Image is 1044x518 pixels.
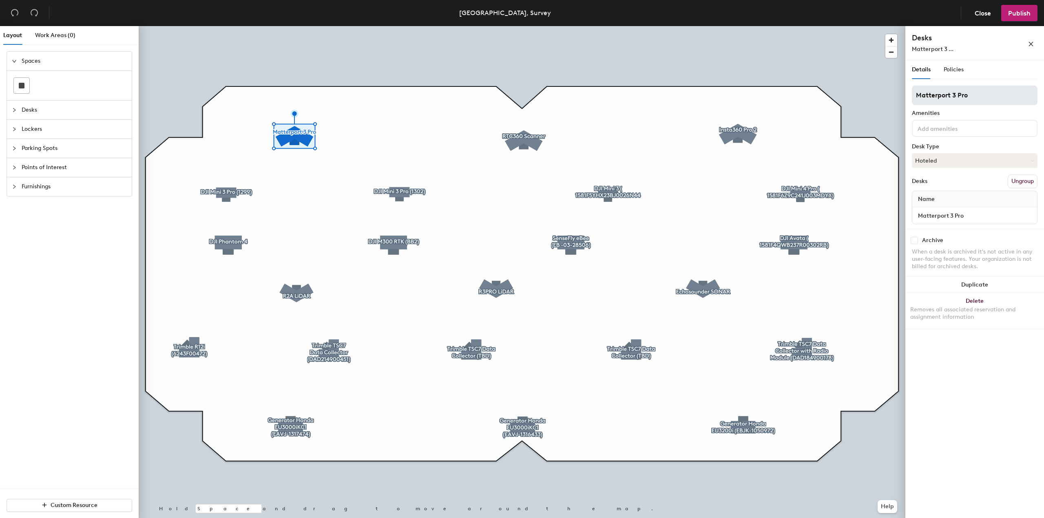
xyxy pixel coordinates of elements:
button: Undo (⌘ + Z) [7,5,23,21]
span: Matterport 3 ... [912,46,953,53]
span: Lockers [22,120,127,139]
div: Desk Type [912,143,1037,150]
button: Duplicate [905,277,1044,293]
span: Custom Resource [51,502,97,509]
span: collapsed [12,108,17,112]
button: Ungroup [1008,174,1037,188]
span: Details [912,66,931,73]
button: Custom Resource [7,499,132,512]
span: Desks [22,101,127,119]
span: close [1028,41,1034,47]
div: Amenities [912,110,1037,117]
span: Name [914,192,939,207]
div: Removes all associated reservation and assignment information [910,306,1039,321]
span: Furnishings [22,177,127,196]
span: Work Areas (0) [35,32,75,39]
div: [GEOGRAPHIC_DATA], Survey [459,8,551,18]
span: Close [975,9,991,17]
span: collapsed [12,165,17,170]
input: Unnamed desk [914,210,1035,221]
button: Redo (⌘ + ⇧ + Z) [26,5,42,21]
div: When a desk is archived it's not active in any user-facing features. Your organization is not bil... [912,248,1037,270]
button: Publish [1001,5,1037,21]
span: Policies [944,66,964,73]
button: Close [968,5,998,21]
button: Hoteled [912,153,1037,168]
span: Publish [1008,9,1031,17]
h4: Desks [912,33,1002,43]
span: undo [11,9,19,17]
input: Add amenities [916,123,989,133]
span: collapsed [12,127,17,132]
div: Desks [912,178,927,185]
span: Layout [3,32,22,39]
span: Points of Interest [22,158,127,177]
span: Spaces [22,52,127,71]
span: expanded [12,59,17,64]
div: Archive [922,237,943,244]
span: collapsed [12,146,17,151]
button: DeleteRemoves all associated reservation and assignment information [905,293,1044,329]
button: Help [878,500,897,513]
span: Parking Spots [22,139,127,158]
span: collapsed [12,184,17,189]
